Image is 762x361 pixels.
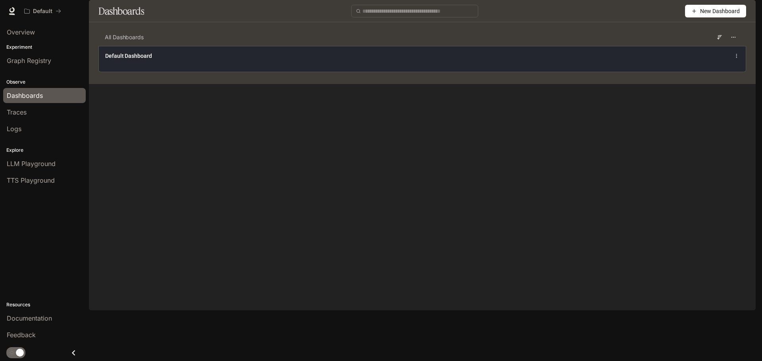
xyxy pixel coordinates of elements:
h1: Dashboards [98,3,144,19]
button: All workspaces [21,3,65,19]
p: Default [33,8,52,15]
span: All Dashboards [105,33,144,41]
a: Default Dashboard [105,52,152,60]
button: New Dashboard [685,5,746,17]
span: New Dashboard [700,7,740,15]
